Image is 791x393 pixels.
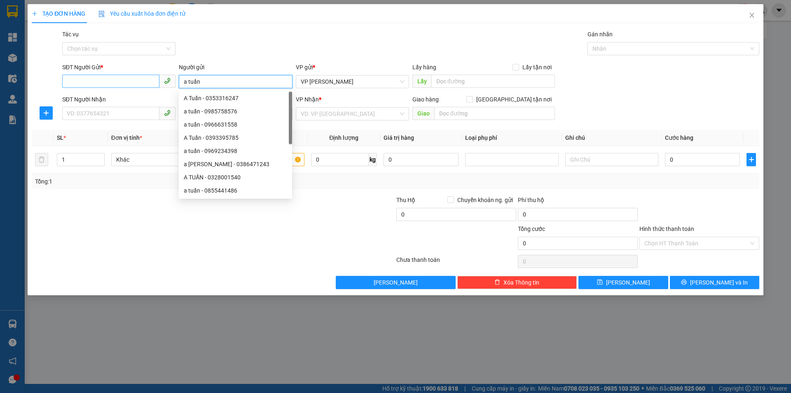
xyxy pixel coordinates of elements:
div: A TUẤN - 0328001540 [179,171,292,184]
div: SĐT Người Nhận [62,95,176,104]
span: phone [164,78,171,84]
span: VP Nhận [296,96,319,103]
span: Tổng cước [518,226,545,232]
input: Dọc đường [431,75,555,88]
span: phone [164,110,171,116]
span: kg [369,153,377,166]
div: SĐT Người Gửi [62,63,176,72]
span: Đơn vị tính [111,134,142,141]
div: a tuấn - 0855441486 [179,184,292,197]
div: Người gửi [179,63,292,72]
label: Hình thức thanh toán [639,226,694,232]
img: icon [98,11,105,17]
div: Tổng: 1 [35,177,305,186]
button: plus [747,153,756,166]
button: plus [40,106,53,120]
span: printer [681,279,687,286]
span: Lấy tận nơi [519,63,555,72]
span: VP Cương Gián [301,75,404,88]
span: plus [40,110,52,116]
span: Xóa Thông tin [503,278,539,287]
button: save[PERSON_NAME] [578,276,668,289]
input: Dọc đường [434,107,555,120]
div: a [PERSON_NAME] - 0386471243 [184,160,287,169]
div: a tuấn - 0969234398 [179,144,292,158]
li: Cổ Đạm, xã [GEOGRAPHIC_DATA], [GEOGRAPHIC_DATA] [77,20,344,31]
span: delete [494,279,500,286]
input: 0 [384,153,459,166]
span: TẠO ĐƠN HÀNG [32,10,85,17]
button: deleteXóa Thông tin [457,276,577,289]
div: A Tuấn - 0353316247 [179,92,292,105]
input: Ghi Chú [565,153,658,166]
div: a tuấn - 0985758576 [179,105,292,118]
div: a tuấn - 0966631558 [184,120,287,129]
div: VP gửi [296,63,409,72]
th: Ghi chú [562,130,662,146]
span: [PERSON_NAME] [374,278,418,287]
span: Lấy hàng [412,64,436,71]
span: [PERSON_NAME] [606,278,650,287]
div: A Tuấn - 0353316247 [184,94,287,103]
span: Khác [116,153,199,166]
span: Định lượng [329,134,358,141]
span: Thu Hộ [396,197,415,203]
span: Giá trị hàng [384,134,414,141]
div: a tuấn - 0985758576 [184,107,287,116]
span: Giao hàng [412,96,439,103]
div: A Tuấn - 0393395785 [179,131,292,144]
span: Giao [412,107,434,120]
div: Chưa thanh toán [395,255,517,270]
div: a tuấn vũ - 0386471243 [179,158,292,171]
th: Loại phụ phí [462,130,562,146]
span: close [749,12,755,19]
div: Phí thu hộ [518,195,638,208]
span: SL [57,134,63,141]
b: GỬI : VP [PERSON_NAME] [10,60,144,73]
div: a tuấn - 0966631558 [179,118,292,131]
img: logo.jpg [10,10,51,52]
span: save [597,279,603,286]
button: printer[PERSON_NAME] và In [670,276,759,289]
div: a tuấn - 0855441486 [184,186,287,195]
div: A Tuấn - 0393395785 [184,133,287,142]
button: delete [35,153,48,166]
div: A TUẤN - 0328001540 [184,173,287,182]
span: Cước hàng [665,134,693,141]
label: Gán nhãn [587,31,613,38]
button: Close [740,4,763,27]
span: Lấy [412,75,431,88]
div: a tuấn - 0969234398 [184,146,287,155]
button: [PERSON_NAME] [336,276,456,289]
span: [GEOGRAPHIC_DATA] tận nơi [473,95,555,104]
span: plus [747,156,755,163]
span: Chuyển khoản ng. gửi [454,195,516,205]
span: plus [32,11,37,16]
span: Yêu cầu xuất hóa đơn điện tử [98,10,185,17]
li: Hotline: 1900252555 [77,31,344,41]
label: Tác vụ [62,31,79,38]
span: [PERSON_NAME] và In [690,278,748,287]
